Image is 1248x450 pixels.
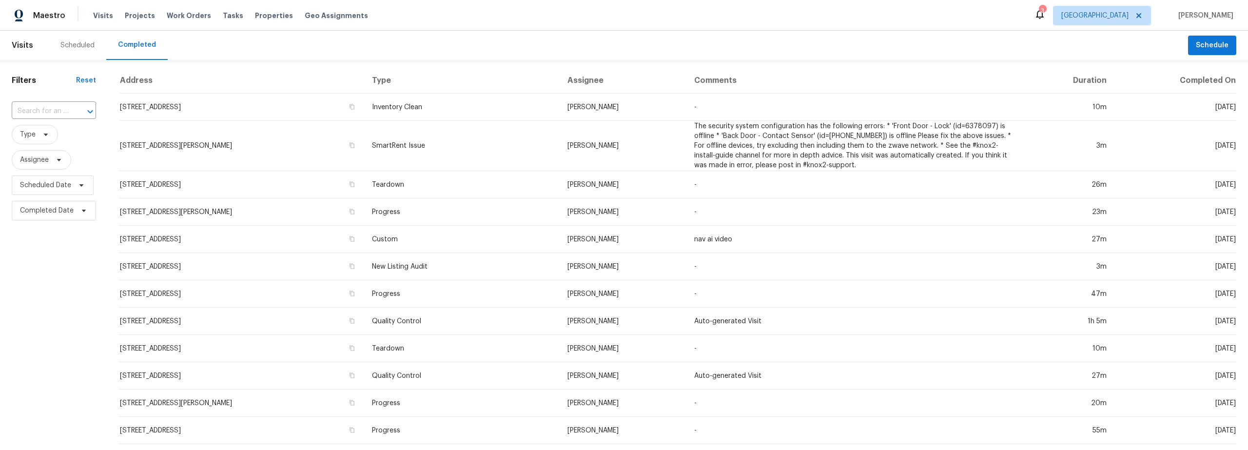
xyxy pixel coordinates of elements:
span: Schedule [1196,39,1228,52]
td: [DATE] [1114,198,1236,226]
td: - [686,171,1021,198]
td: 27m [1021,226,1114,253]
td: The security system configuration has the following errors: * 'Front Door - Lock' (id=6378097) is... [686,121,1021,171]
span: [PERSON_NAME] [1174,11,1233,20]
td: [STREET_ADDRESS] [119,308,364,335]
td: [STREET_ADDRESS][PERSON_NAME] [119,198,364,226]
td: Auto-generated Visit [686,308,1021,335]
span: Visits [12,35,33,56]
h1: Filters [12,76,76,85]
span: Maestro [33,11,65,20]
td: - [686,94,1021,121]
button: Schedule [1188,36,1236,56]
td: nav ai video [686,226,1021,253]
span: Geo Assignments [305,11,368,20]
td: [PERSON_NAME] [560,171,686,198]
div: Reset [76,76,96,85]
th: Assignee [560,68,686,94]
button: Open [83,105,97,118]
td: Quality Control [364,362,560,390]
td: [STREET_ADDRESS] [119,280,364,308]
td: 1h 5m [1021,308,1114,335]
td: [PERSON_NAME] [560,335,686,362]
button: Copy Address [348,289,356,298]
button: Copy Address [348,262,356,271]
td: Progress [364,417,560,444]
span: Assignee [20,155,49,165]
input: Search for an address... [12,104,69,119]
button: Copy Address [348,102,356,111]
td: 3m [1021,253,1114,280]
td: [STREET_ADDRESS][PERSON_NAME] [119,121,364,171]
button: Copy Address [348,207,356,216]
button: Copy Address [348,344,356,352]
td: [DATE] [1114,171,1236,198]
td: 26m [1021,171,1114,198]
button: Copy Address [348,398,356,407]
div: Completed [118,40,156,50]
td: [PERSON_NAME] [560,253,686,280]
td: 47m [1021,280,1114,308]
td: [STREET_ADDRESS] [119,362,364,390]
div: 3 [1039,6,1046,16]
span: Scheduled Date [20,180,71,190]
td: 27m [1021,362,1114,390]
td: Teardown [364,171,560,198]
td: Quality Control [364,308,560,335]
td: [STREET_ADDRESS] [119,417,364,444]
th: Comments [686,68,1021,94]
th: Completed On [1114,68,1236,94]
td: [PERSON_NAME] [560,390,686,417]
span: Projects [125,11,155,20]
td: [STREET_ADDRESS] [119,335,364,362]
span: Type [20,130,36,139]
th: Address [119,68,364,94]
td: [DATE] [1114,94,1236,121]
td: [STREET_ADDRESS] [119,94,364,121]
td: Inventory Clean [364,94,560,121]
td: [PERSON_NAME] [560,308,686,335]
td: [STREET_ADDRESS] [119,226,364,253]
button: Copy Address [348,180,356,189]
td: [DATE] [1114,226,1236,253]
td: - [686,253,1021,280]
td: [DATE] [1114,280,1236,308]
td: [STREET_ADDRESS] [119,171,364,198]
span: Tasks [223,12,243,19]
td: - [686,417,1021,444]
button: Copy Address [348,235,356,243]
td: [STREET_ADDRESS][PERSON_NAME] [119,390,364,417]
td: - [686,198,1021,226]
td: 10m [1021,94,1114,121]
span: Properties [255,11,293,20]
td: [DATE] [1114,335,1236,362]
td: 23m [1021,198,1114,226]
td: 20m [1021,390,1114,417]
td: [DATE] [1114,390,1236,417]
td: [PERSON_NAME] [560,417,686,444]
span: [GEOGRAPHIC_DATA] [1061,11,1129,20]
td: [STREET_ADDRESS] [119,253,364,280]
td: Teardown [364,335,560,362]
td: - [686,280,1021,308]
td: [DATE] [1114,362,1236,390]
td: [DATE] [1114,253,1236,280]
button: Copy Address [348,316,356,325]
td: [PERSON_NAME] [560,94,686,121]
td: Progress [364,390,560,417]
th: Type [364,68,560,94]
div: Scheduled [60,40,95,50]
td: 55m [1021,417,1114,444]
td: Auto-generated Visit [686,362,1021,390]
button: Copy Address [348,371,356,380]
td: Custom [364,226,560,253]
button: Copy Address [348,426,356,434]
td: [DATE] [1114,121,1236,171]
td: Progress [364,198,560,226]
td: [PERSON_NAME] [560,226,686,253]
td: - [686,390,1021,417]
td: 3m [1021,121,1114,171]
button: Copy Address [348,141,356,150]
td: Progress [364,280,560,308]
th: Duration [1021,68,1114,94]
